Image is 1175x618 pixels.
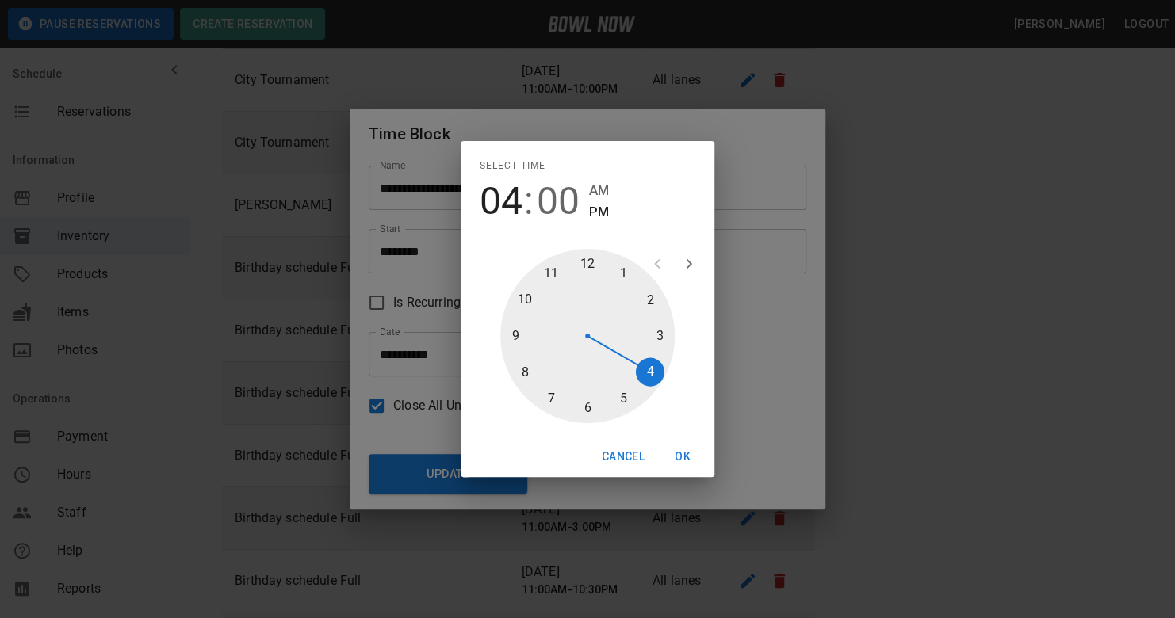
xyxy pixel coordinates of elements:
[524,179,534,223] span: :
[537,179,580,223] button: 00
[589,201,609,223] button: PM
[589,180,609,201] button: AM
[657,442,708,471] button: OK
[595,442,651,471] button: Cancel
[480,154,545,179] span: Select time
[673,248,705,280] button: open next view
[480,179,522,223] button: 04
